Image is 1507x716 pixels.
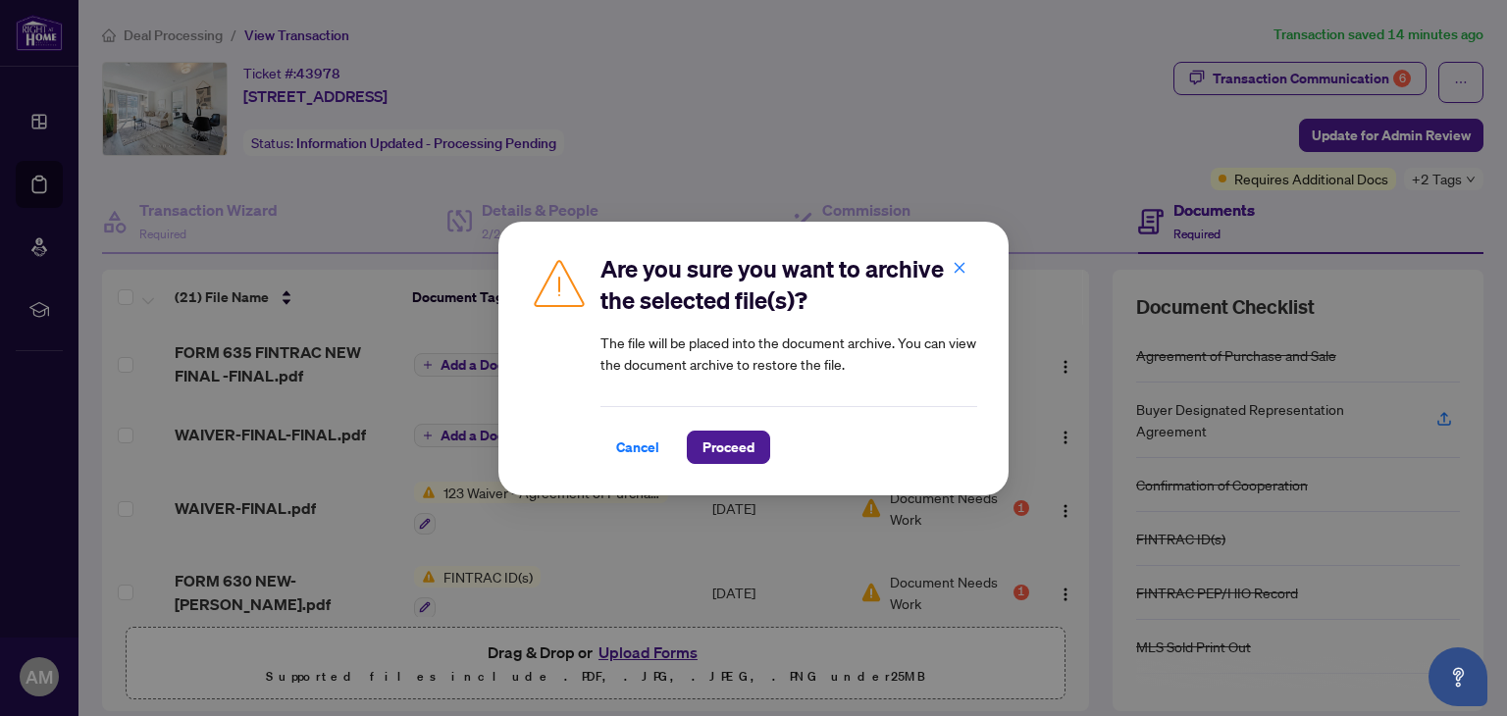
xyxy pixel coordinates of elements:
[616,432,659,463] span: Cancel
[687,431,770,464] button: Proceed
[600,431,675,464] button: Cancel
[1429,647,1487,706] button: Open asap
[702,432,754,463] span: Proceed
[530,253,589,312] img: Caution Icon
[953,260,966,274] span: close
[600,253,977,316] h2: Are you sure you want to archive the selected file(s)?
[600,332,977,375] article: The file will be placed into the document archive. You can view the document archive to restore t...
